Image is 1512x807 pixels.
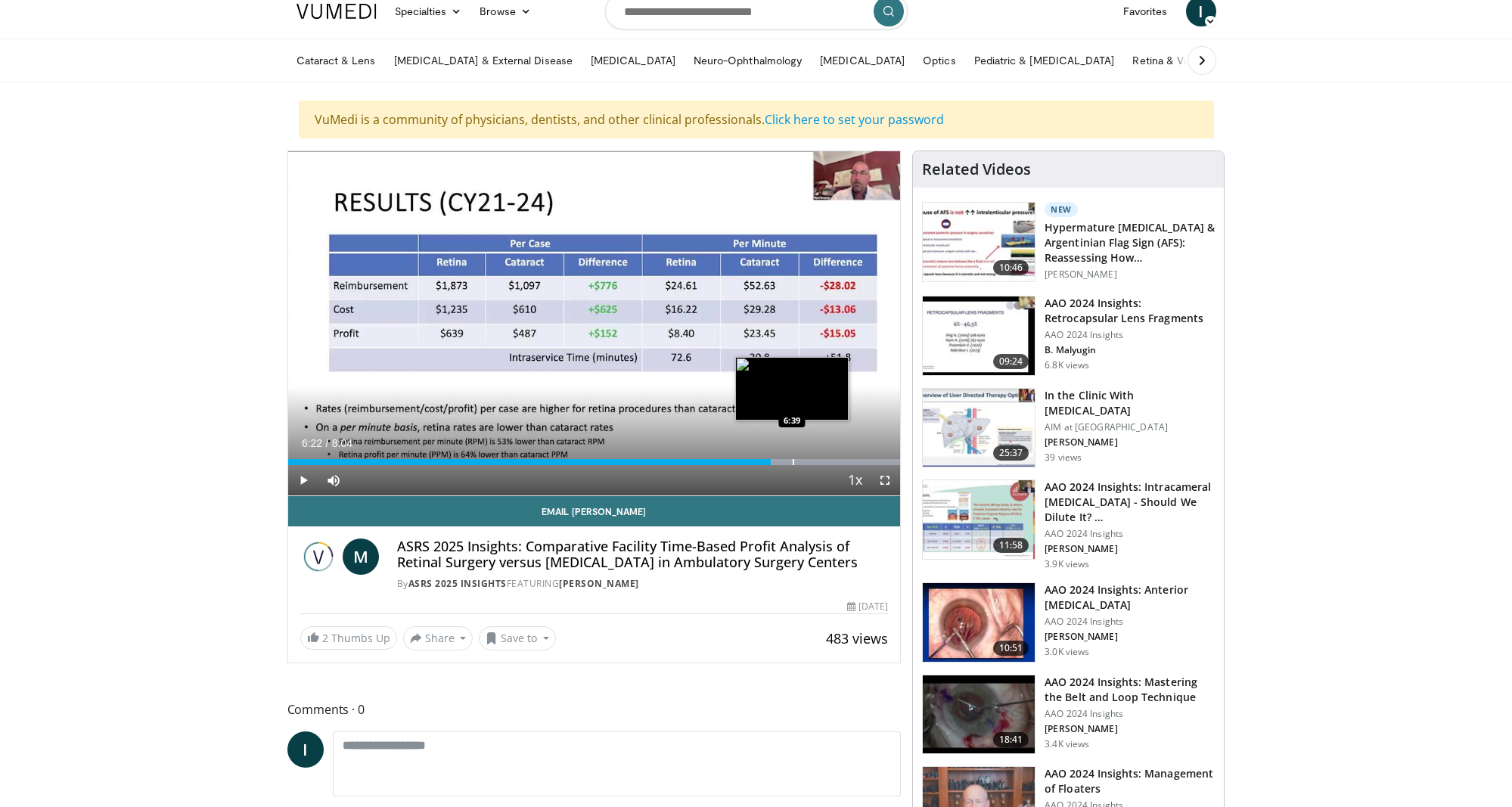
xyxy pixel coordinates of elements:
a: M [343,539,379,575]
span: 25:37 [993,445,1029,461]
p: [PERSON_NAME] [1045,723,1215,735]
a: Pediatric & [MEDICAL_DATA] [965,45,1124,76]
a: Email [PERSON_NAME] [288,496,901,526]
img: 79b7ca61-ab04-43f8-89ee-10b6a48a0462.150x105_q85_crop-smart_upscale.jpg [923,389,1035,467]
button: Fullscreen [870,465,900,495]
a: ASRS 2025 Insights [408,577,507,590]
span: 10:46 [993,260,1029,275]
img: 40c8dcf9-ac14-45af-8571-bda4a5b229bd.150x105_q85_crop-smart_upscale.jpg [923,203,1035,281]
p: 6.8K views [1045,359,1089,371]
span: / [326,437,329,449]
button: Save to [479,626,556,650]
p: 3.9K views [1045,558,1089,570]
button: Mute [318,465,349,495]
div: By FEATURING [397,577,889,591]
h3: AAO 2024 Insights: Mastering the Belt and Loop Technique [1045,675,1215,705]
img: fd942f01-32bb-45af-b226-b96b538a46e6.150x105_q85_crop-smart_upscale.jpg [923,583,1035,662]
img: de733f49-b136-4bdc-9e00-4021288efeb7.150x105_q85_crop-smart_upscale.jpg [923,480,1035,559]
p: 3.0K views [1045,646,1089,658]
h3: AAO 2024 Insights: Intracameral [MEDICAL_DATA] - Should We Dilute It? … [1045,480,1215,525]
p: AAO 2024 Insights [1045,616,1215,628]
a: Click here to set your password [765,111,944,128]
h4: Related Videos [922,160,1031,178]
a: [PERSON_NAME] [559,577,639,590]
p: [PERSON_NAME] [1045,436,1215,449]
h3: In the Clinic With [MEDICAL_DATA] [1045,388,1215,418]
p: [PERSON_NAME] [1045,631,1215,643]
h3: AAO 2024 Insights: Management of Floaters [1045,766,1215,796]
a: Neuro-Ophthalmology [685,45,811,76]
img: ASRS 2025 Insights [300,539,337,575]
img: 01f52a5c-6a53-4eb2-8a1d-dad0d168ea80.150x105_q85_crop-smart_upscale.jpg [923,296,1035,375]
p: AAO 2024 Insights [1045,329,1215,341]
span: 10:51 [993,641,1029,656]
a: 09:24 AAO 2024 Insights: Retrocapsular Lens Fragments AAO 2024 Insights B. Malyugin 6.8K views [922,296,1215,376]
img: VuMedi Logo [297,4,377,19]
a: [MEDICAL_DATA] [582,45,685,76]
h4: ASRS 2025 Insights: Comparative Facility Time-Based Profit Analysis of Retinal Surgery versus [ME... [397,539,889,571]
a: I [287,731,324,768]
h3: AAO 2024 Insights: Anterior [MEDICAL_DATA] [1045,582,1215,613]
p: AAO 2024 Insights [1045,528,1215,540]
span: 09:24 [993,354,1029,369]
p: B. Malyugin [1045,344,1215,356]
button: Play [288,465,318,495]
a: 11:58 AAO 2024 Insights: Intracameral [MEDICAL_DATA] - Should We Dilute It? … AAO 2024 Insights [... [922,480,1215,570]
a: 10:51 AAO 2024 Insights: Anterior [MEDICAL_DATA] AAO 2024 Insights [PERSON_NAME] 3.0K views [922,582,1215,663]
a: Optics [914,45,964,76]
p: New [1045,202,1078,217]
p: AIM at [GEOGRAPHIC_DATA] [1045,421,1215,433]
a: [MEDICAL_DATA] & External Disease [385,45,582,76]
div: VuMedi is a community of physicians, dentists, and other clinical professionals. [299,101,1214,138]
a: 10:46 New Hypermature [MEDICAL_DATA] & Argentinian Flag Sign (AFS): Reassessing How… [PERSON_NAME] [922,202,1215,284]
a: 2 Thumbs Up [300,626,397,650]
a: Retina & Vitreous [1123,45,1226,76]
img: image.jpeg [735,357,849,421]
span: 483 views [826,629,888,647]
video-js: Video Player [288,151,901,496]
button: Share [403,626,473,650]
span: 11:58 [993,538,1029,553]
span: Comments 0 [287,700,902,719]
p: [PERSON_NAME] [1045,268,1215,281]
p: AAO 2024 Insights [1045,708,1215,720]
p: 3.4K views [1045,738,1089,750]
span: 18:41 [993,732,1029,747]
p: 39 views [1045,452,1082,464]
h3: Hypermature [MEDICAL_DATA] & Argentinian Flag Sign (AFS): Reassessing How… [1045,220,1215,265]
a: 18:41 AAO 2024 Insights: Mastering the Belt and Loop Technique AAO 2024 Insights [PERSON_NAME] 3.... [922,675,1215,755]
p: [PERSON_NAME] [1045,543,1215,555]
div: Progress Bar [288,459,901,465]
span: 8:04 [332,437,352,449]
span: 6:22 [302,437,322,449]
img: 22a3a3a3-03de-4b31-bd81-a17540334f4a.150x105_q85_crop-smart_upscale.jpg [923,675,1035,754]
a: Cataract & Lens [287,45,385,76]
a: 25:37 In the Clinic With [MEDICAL_DATA] AIM at [GEOGRAPHIC_DATA] [PERSON_NAME] 39 views [922,388,1215,468]
div: [DATE] [847,600,888,613]
h3: AAO 2024 Insights: Retrocapsular Lens Fragments [1045,296,1215,326]
span: 2 [322,631,328,645]
a: [MEDICAL_DATA] [811,45,914,76]
button: Playback Rate [840,465,870,495]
